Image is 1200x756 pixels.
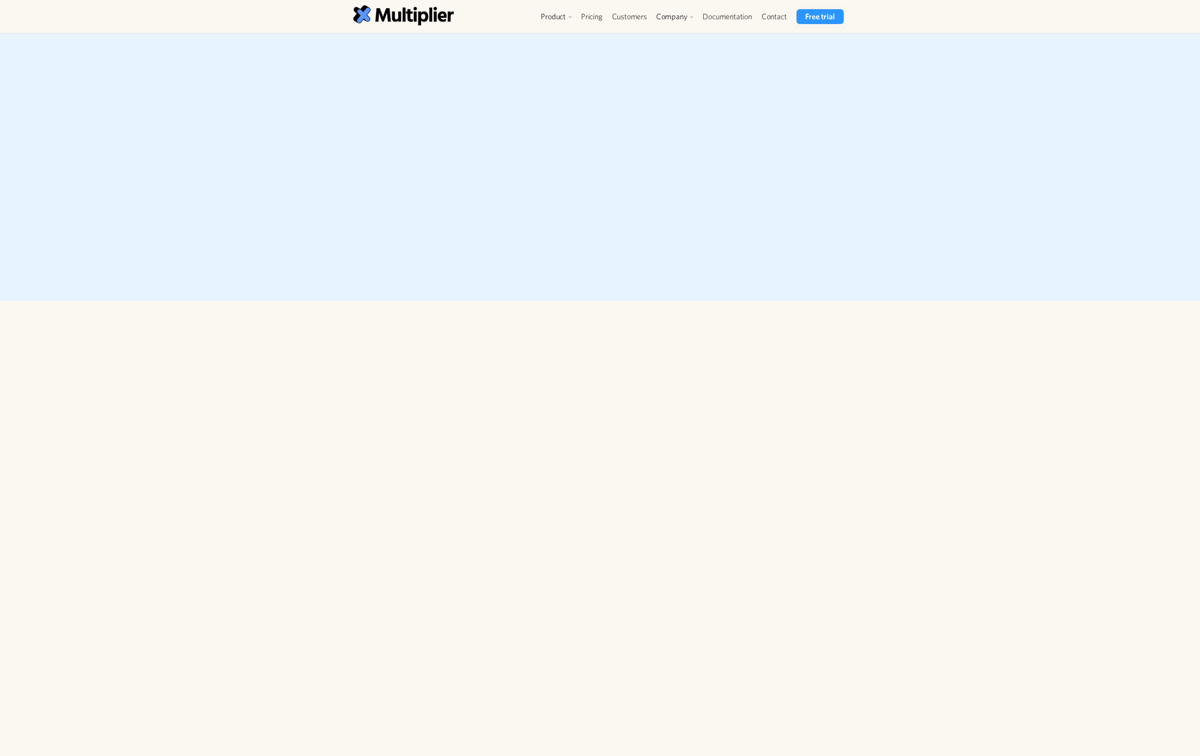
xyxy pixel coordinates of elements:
div: Company [656,11,688,22]
a: Pricing [576,9,607,24]
a: Customers [607,9,652,24]
a: Free trial [797,9,843,24]
div: Company [652,9,698,24]
div: Product [536,9,576,24]
a: Documentation [698,9,756,24]
a: Contact [757,9,792,24]
div: Product [541,11,566,22]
